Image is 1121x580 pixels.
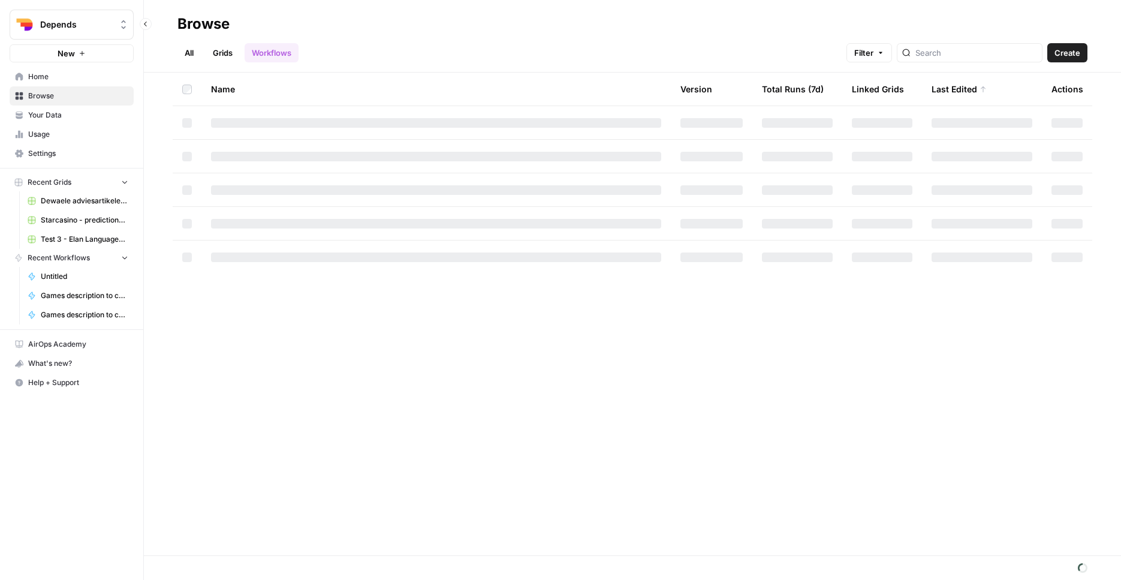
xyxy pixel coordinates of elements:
[915,47,1037,59] input: Search
[211,73,661,106] div: Name
[10,335,134,354] a: AirOps Academy
[28,91,128,101] span: Browse
[28,71,128,82] span: Home
[680,73,712,106] div: Version
[245,43,299,62] a: Workflows
[10,44,134,62] button: New
[40,19,113,31] span: Depends
[177,43,201,62] a: All
[22,286,134,305] a: Games description to contenfull - STEP 1
[10,173,134,191] button: Recent Grids
[10,10,134,40] button: Workspace: Depends
[22,191,134,211] a: Dewaele adviesartikelen optimalisatie suggesties
[41,234,128,245] span: Test 3 - Elan Languages Grid
[22,267,134,286] a: Untitled
[28,253,90,263] span: Recent Workflows
[932,73,987,106] div: Last Edited
[10,373,134,392] button: Help + Support
[28,177,71,188] span: Recent Grids
[10,354,134,373] button: What's new?
[22,211,134,230] a: Starcasino - predictions - matches grid JPL
[846,43,892,62] button: Filter
[206,43,240,62] a: Grids
[22,305,134,324] a: Games description to contenfull - STEP 1
[41,290,128,301] span: Games description to contenfull - STEP 1
[10,125,134,144] a: Usage
[1047,43,1087,62] button: Create
[28,129,128,140] span: Usage
[28,339,128,350] span: AirOps Academy
[852,73,904,106] div: Linked Grids
[14,14,35,35] img: Depends Logo
[1054,47,1080,59] span: Create
[22,230,134,249] a: Test 3 - Elan Languages Grid
[10,249,134,267] button: Recent Workflows
[762,73,824,106] div: Total Runs (7d)
[854,47,873,59] span: Filter
[10,144,134,163] a: Settings
[10,106,134,125] a: Your Data
[28,148,128,159] span: Settings
[10,67,134,86] a: Home
[41,215,128,226] span: Starcasino - predictions - matches grid JPL
[28,110,128,121] span: Your Data
[1051,73,1083,106] div: Actions
[10,86,134,106] a: Browse
[28,377,128,388] span: Help + Support
[41,271,128,282] span: Untitled
[10,354,133,372] div: What's new?
[177,14,230,34] div: Browse
[41,309,128,320] span: Games description to contenfull - STEP 1
[41,196,128,206] span: Dewaele adviesartikelen optimalisatie suggesties
[58,47,75,59] span: New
